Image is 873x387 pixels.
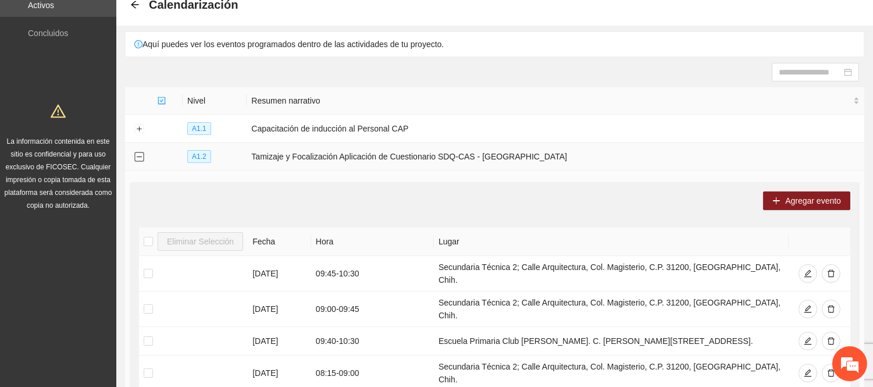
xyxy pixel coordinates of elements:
[187,122,211,135] span: A1.1
[311,228,434,256] th: Hora
[187,150,211,163] span: A1.2
[822,364,840,382] button: delete
[804,305,812,314] span: edit
[822,300,840,318] button: delete
[827,337,835,346] span: delete
[434,327,789,356] td: Escuela Primaria Club [PERSON_NAME]. C. [PERSON_NAME][STREET_ADDRESS].
[248,292,311,327] td: [DATE]
[134,40,142,48] span: exclamation-circle
[827,269,835,279] span: delete
[28,1,54,10] a: Activos
[804,337,812,346] span: edit
[799,364,817,382] button: edit
[134,152,144,162] button: Collapse row
[799,264,817,283] button: edit
[158,97,166,105] span: check-square
[434,228,789,256] th: Lugar
[763,191,850,210] button: plusAgregar evento
[28,29,68,38] a: Concluidos
[191,6,219,34] div: Minimizar ventana de chat en vivo
[247,115,864,143] td: Capacitación de inducción al Personal CAP
[804,369,812,378] span: edit
[799,332,817,350] button: edit
[311,256,434,292] td: 09:45 - 10:30
[822,332,840,350] button: delete
[772,197,781,206] span: plus
[247,87,864,115] th: Resumen narrativo
[51,104,66,119] span: warning
[5,137,112,210] span: La información contenida en este sitio es confidencial y para uso exclusivo de FICOSEC. Cualquier...
[799,300,817,318] button: edit
[827,369,835,378] span: delete
[311,327,434,356] td: 09:40 - 10:30
[822,264,840,283] button: delete
[60,59,195,74] div: Chatee con nosotros ahora
[785,194,841,207] span: Agregar evento
[134,125,144,134] button: Expand row
[248,228,311,256] th: Fecha
[804,269,812,279] span: edit
[434,292,789,327] td: Secundaria Técnica 2; Calle Arquitectura, Col. Magisterio, C.P. 31200, [GEOGRAPHIC_DATA], Chih.
[827,305,835,314] span: delete
[6,261,222,301] textarea: Escriba su mensaje y pulse “Intro”
[67,127,161,244] span: Estamos en línea.
[183,87,247,115] th: Nivel
[247,143,864,171] td: Tamizaje y Focalización Aplicación de Cuestionario SDQ-CAS - [GEOGRAPHIC_DATA]
[251,94,851,107] span: Resumen narrativo
[248,327,311,356] td: [DATE]
[126,32,864,56] div: Aquí puedes ver los eventos programados dentro de las actividades de tu proyecto.
[434,256,789,292] td: Secundaria Técnica 2; Calle Arquitectura, Col. Magisterio, C.P. 31200, [GEOGRAPHIC_DATA], Chih.
[248,256,311,292] td: [DATE]
[158,232,243,251] button: Eliminar Selección
[311,292,434,327] td: 09:00 - 09:45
